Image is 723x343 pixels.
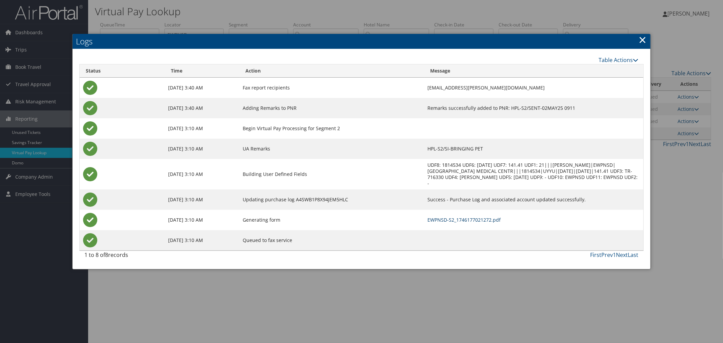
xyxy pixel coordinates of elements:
[239,98,424,118] td: Adding Remarks to PNR
[424,159,643,189] td: UDF8: 1814534 UDF6: [DATE] UDF7: 141.41 UDF1: 21|||[PERSON_NAME]|EWPNSD|[GEOGRAPHIC_DATA] MEDICAL...
[239,159,424,189] td: Building User Defined Fields
[628,251,639,259] a: Last
[80,64,165,78] th: Status: activate to sort column ascending
[239,189,424,210] td: Updating purchase log A4SWB1P8X94JEM5HLC
[424,78,643,98] td: [EMAIL_ADDRESS][PERSON_NAME][DOMAIN_NAME]
[239,118,424,139] td: Begin Virtual Pay Processing for Segment 2
[84,251,215,262] div: 1 to 8 of records
[239,78,424,98] td: Fax report recipients
[639,33,647,46] a: Close
[424,189,643,210] td: Success - Purchase Log and associated account updated successfully.
[602,251,613,259] a: Prev
[239,139,424,159] td: UA Remarks
[165,64,239,78] th: Time: activate to sort column ascending
[105,251,108,259] span: 8
[590,251,602,259] a: First
[73,34,650,49] h2: Logs
[424,98,643,118] td: Remarks successfully added to PNR: HPL-S2/SENT-02MAY25 0911
[165,98,239,118] td: [DATE] 3:40 AM
[165,189,239,210] td: [DATE] 3:10 AM
[165,118,239,139] td: [DATE] 3:10 AM
[165,78,239,98] td: [DATE] 3:40 AM
[165,230,239,250] td: [DATE] 3:10 AM
[428,217,501,223] a: EWPNSD-S2_1746177021272.pdf
[424,64,643,78] th: Message: activate to sort column ascending
[165,159,239,189] td: [DATE] 3:10 AM
[239,230,424,250] td: Queued to fax service
[599,56,639,64] a: Table Actions
[239,64,424,78] th: Action: activate to sort column ascending
[616,251,628,259] a: Next
[613,251,616,259] a: 1
[165,210,239,230] td: [DATE] 3:10 AM
[424,139,643,159] td: HPL-S2/SI-BRINGING PET
[165,139,239,159] td: [DATE] 3:10 AM
[239,210,424,230] td: Generating form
